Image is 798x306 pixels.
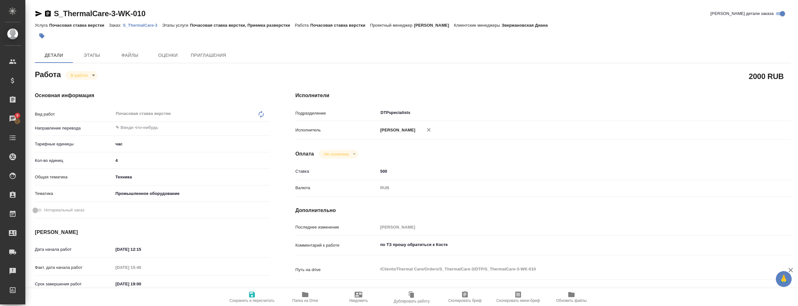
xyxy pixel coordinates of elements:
[295,207,791,214] h4: Дополнительно
[2,111,24,127] a: 9
[35,92,270,99] h4: Основная информация
[295,242,378,249] p: Комментарий к работе
[123,22,162,28] a: S_ThermalCare-3
[746,112,748,113] button: Open
[35,246,113,253] p: Дата начала работ
[378,183,750,193] div: RUB
[49,23,109,28] p: Почасовая ставка верстки
[54,9,145,18] a: S_ThermalCare-3-WK-010
[35,229,270,236] h4: [PERSON_NAME]
[295,110,378,116] p: Подразделение
[349,298,368,303] span: Уведомить
[394,299,430,303] span: Дублировать работу
[319,150,358,158] div: В работе
[370,23,414,28] p: Проектный менеджер
[39,51,69,59] span: Детали
[162,23,190,28] p: Этапы услуги
[448,298,481,303] span: Скопировать бриф
[332,288,385,306] button: Уведомить
[556,298,587,303] span: Обновить файлы
[113,263,169,272] input: Пустое поле
[295,168,378,175] p: Ставка
[229,298,274,303] span: Сохранить и пересчитать
[385,288,438,306] button: Дублировать работу
[749,71,784,82] h2: 2000 RUB
[35,23,49,28] p: Услуга
[113,245,169,254] input: ✎ Введи что-нибудь
[123,23,162,28] p: S_ThermalCare-3
[109,23,123,28] p: Заказ:
[776,271,792,287] button: 🙏
[44,10,52,17] button: Скопировать ссылку
[35,111,113,117] p: Вид работ
[113,188,270,199] div: Промышленное оборудование
[378,223,750,232] input: Пустое поле
[295,150,314,158] h4: Оплата
[35,68,61,80] h2: Работа
[113,156,270,165] input: ✎ Введи что-нибудь
[778,272,789,286] span: 🙏
[267,127,268,128] button: Open
[190,23,295,28] p: Почасовая ставка верстки, Приемка разверстки
[225,288,279,306] button: Сохранить и пересчитать
[414,23,454,28] p: [PERSON_NAME]
[711,10,774,17] span: [PERSON_NAME] детали заказа
[295,267,378,273] p: Путь на drive
[378,239,750,250] textarea: по ТЗ прошу обратиться к Косте
[295,23,310,28] p: Работа
[35,10,42,17] button: Скопировать ссылку для ЯМессенджера
[35,29,49,43] button: Добавить тэг
[69,73,90,78] button: В работе
[492,288,545,306] button: Скопировать мини-бриф
[279,288,332,306] button: Папка на Drive
[113,172,270,183] div: Техника
[35,174,113,180] p: Общая тематика
[12,112,22,119] span: 9
[438,288,492,306] button: Скопировать бриф
[35,264,113,271] p: Факт. дата начала работ
[292,298,318,303] span: Папка на Drive
[44,207,84,213] span: Нотариальный заказ
[378,127,415,133] p: [PERSON_NAME]
[295,224,378,230] p: Последнее изменение
[191,51,226,59] span: Приглашения
[77,51,107,59] span: Этапы
[502,23,552,28] p: Звержановская Диана
[113,279,169,289] input: ✎ Введи что-нибудь
[35,157,113,164] p: Кол-во единиц
[295,127,378,133] p: Исполнитель
[66,71,97,80] div: В работе
[35,190,113,197] p: Тематика
[153,51,183,59] span: Оценки
[545,288,598,306] button: Обновить файлы
[113,139,270,150] div: час
[115,124,247,131] input: ✎ Введи что-нибудь
[295,185,378,191] p: Валюта
[35,281,113,287] p: Срок завершения работ
[310,23,370,28] p: Почасовая ставка верстки
[378,167,750,176] input: ✎ Введи что-нибудь
[35,125,113,131] p: Направление перевода
[295,92,791,99] h4: Исполнители
[115,51,145,59] span: Файлы
[378,264,750,275] textarea: /Clients/Thermal Care/Orders/S_ThermalCare-3/DTP/S_ThermalCare-3-WK-010
[35,141,113,147] p: Тарифные единицы
[496,298,540,303] span: Скопировать мини-бриф
[454,23,502,28] p: Клиентские менеджеры
[422,123,436,137] button: Удалить исполнителя
[322,151,351,157] button: Не оплачена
